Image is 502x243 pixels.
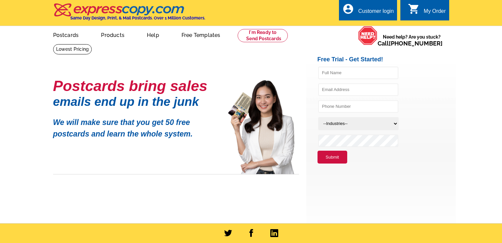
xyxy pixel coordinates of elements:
[43,27,89,42] a: Postcards
[358,8,394,17] div: Customer login
[378,34,446,47] span: Need help? Are you stuck?
[318,83,398,96] input: Email Address
[389,40,443,47] a: [PHONE_NUMBER]
[318,151,347,164] button: Submit
[424,8,446,17] div: My Order
[408,7,446,15] a: shopping_cart My Order
[378,40,443,47] span: Call
[90,27,135,42] a: Products
[171,27,231,42] a: Free Templates
[318,67,398,79] input: Full Name
[318,56,456,63] h2: Free Trial - Get Started!
[53,8,205,20] a: Same Day Design, Print, & Mail Postcards. Over 1 Million Customers.
[408,3,420,15] i: shopping_cart
[53,112,218,139] p: We will make sure that you get 50 free postcards and learn the whole system.
[53,80,218,92] h1: Postcards bring sales
[358,26,378,45] img: help
[53,98,218,105] h1: emails end up in the junk
[70,15,205,20] h4: Same Day Design, Print, & Mail Postcards. Over 1 Million Customers.
[342,3,354,15] i: account_circle
[342,7,394,15] a: account_circle Customer login
[136,27,170,42] a: Help
[318,100,398,113] input: Phone Number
